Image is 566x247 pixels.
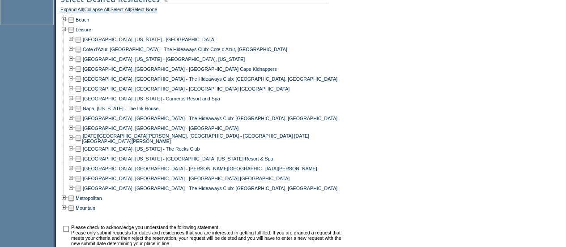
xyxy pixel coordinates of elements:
a: Select None [131,7,157,15]
a: [DATE][GEOGRAPHIC_DATA][PERSON_NAME], [GEOGRAPHIC_DATA] - [GEOGRAPHIC_DATA] [DATE][GEOGRAPHIC_DAT... [82,133,309,144]
a: [GEOGRAPHIC_DATA], [US_STATE] - Carneros Resort and Spa [83,96,220,101]
a: Mountain [76,205,95,211]
a: [GEOGRAPHIC_DATA], [US_STATE] - [GEOGRAPHIC_DATA] [US_STATE] Resort & Spa [83,156,273,161]
a: [GEOGRAPHIC_DATA], [GEOGRAPHIC_DATA] - The Hideaways Club: [GEOGRAPHIC_DATA], [GEOGRAPHIC_DATA] [83,116,337,121]
a: Napa, [US_STATE] - The Ink House [83,106,158,111]
a: [GEOGRAPHIC_DATA], [GEOGRAPHIC_DATA] - [PERSON_NAME][GEOGRAPHIC_DATA][PERSON_NAME] [83,166,317,171]
a: Select All [111,7,130,15]
div: | | | [60,7,345,15]
a: [GEOGRAPHIC_DATA], [GEOGRAPHIC_DATA] - [GEOGRAPHIC_DATA] Cape Kidnappers [83,66,277,72]
a: Collapse All [84,7,109,15]
a: [GEOGRAPHIC_DATA], [GEOGRAPHIC_DATA] - The Hideaways Club: [GEOGRAPHIC_DATA], [GEOGRAPHIC_DATA] [83,186,337,191]
a: Expand All [60,7,83,15]
a: [GEOGRAPHIC_DATA], [US_STATE] - The Rocks Club [83,146,200,152]
td: Please check to acknowledge you understand the following statement: Please only submit requests f... [71,225,344,246]
a: [GEOGRAPHIC_DATA], [GEOGRAPHIC_DATA] - [GEOGRAPHIC_DATA] [GEOGRAPHIC_DATA] [83,86,289,91]
a: [GEOGRAPHIC_DATA], [GEOGRAPHIC_DATA] - [GEOGRAPHIC_DATA] [GEOGRAPHIC_DATA] [83,176,289,181]
a: [GEOGRAPHIC_DATA], [US_STATE] - [GEOGRAPHIC_DATA] [83,37,216,42]
a: Beach [76,17,89,22]
a: Leisure [76,27,91,32]
a: [GEOGRAPHIC_DATA], [GEOGRAPHIC_DATA] - [GEOGRAPHIC_DATA] [83,126,238,131]
a: [GEOGRAPHIC_DATA], [US_STATE] - [GEOGRAPHIC_DATA], [US_STATE] [83,56,245,62]
a: Cote d'Azur, [GEOGRAPHIC_DATA] - The Hideaways Club: Cote d'Azur, [GEOGRAPHIC_DATA] [83,47,287,52]
a: [GEOGRAPHIC_DATA], [GEOGRAPHIC_DATA] - The Hideaways Club: [GEOGRAPHIC_DATA], [GEOGRAPHIC_DATA] [83,76,337,82]
a: Metropolitan [76,195,102,201]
